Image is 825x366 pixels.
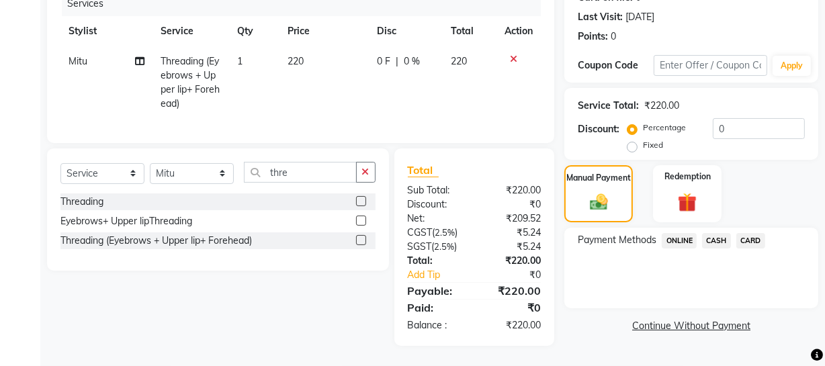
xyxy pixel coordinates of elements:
div: Payable: [398,283,474,299]
div: ₹220.00 [474,318,551,332]
div: Eyebrows+ Upper lipThreading [60,214,192,228]
div: Points: [578,30,608,44]
label: Fixed [643,139,663,151]
div: [DATE] [625,10,654,24]
span: CGST [408,226,433,238]
input: Search or Scan [244,162,357,183]
a: Add Tip [398,268,487,282]
span: 1 [237,55,243,67]
div: Discount: [578,122,619,136]
div: Coupon Code [578,58,654,73]
span: 0 % [404,54,420,68]
button: Apply [773,56,811,76]
div: ₹0 [474,300,551,316]
div: ₹5.24 [474,240,551,254]
div: ₹5.24 [474,226,551,240]
span: SGST [408,240,432,253]
th: Price [280,16,370,46]
div: Total: [398,254,474,268]
span: | [396,54,398,68]
img: _cash.svg [584,192,613,213]
span: ONLINE [662,233,697,248]
th: Total [443,16,496,46]
div: Service Total: [578,99,639,113]
div: ₹220.00 [474,283,551,299]
div: Threading (Eyebrows + Upper lip+ Forehead) [60,234,252,248]
div: Net: [398,212,474,226]
div: Threading [60,195,103,209]
span: Payment Methods [578,233,656,247]
span: 220 [288,55,304,67]
div: 0 [611,30,616,44]
img: _gift.svg [672,191,703,214]
div: Discount: [398,197,474,212]
span: CARD [736,233,765,248]
div: ₹209.52 [474,212,551,226]
div: Balance : [398,318,474,332]
div: ( ) [398,240,474,254]
input: Enter Offer / Coupon Code [654,55,767,76]
div: ₹0 [487,268,551,282]
div: ₹0 [474,197,551,212]
th: Qty [229,16,280,46]
div: ( ) [398,226,474,240]
span: 0 F [377,54,390,68]
div: ₹220.00 [644,99,679,113]
span: CASH [702,233,731,248]
div: Sub Total: [398,183,474,197]
label: Percentage [643,122,686,134]
span: 2.5% [435,241,455,252]
div: ₹220.00 [474,183,551,197]
label: Redemption [664,171,711,183]
th: Action [496,16,541,46]
span: Threading (Eyebrows + Upper lip+ Forehead) [161,55,220,109]
span: 2.5% [435,227,455,238]
div: Last Visit: [578,10,623,24]
span: Mitu [69,55,87,67]
span: Total [408,163,439,177]
label: Manual Payment [566,172,631,184]
span: 220 [451,55,467,67]
th: Service [153,16,229,46]
a: Continue Without Payment [567,319,816,333]
th: Disc [369,16,443,46]
div: ₹220.00 [474,254,551,268]
th: Stylist [60,16,153,46]
div: Paid: [398,300,474,316]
